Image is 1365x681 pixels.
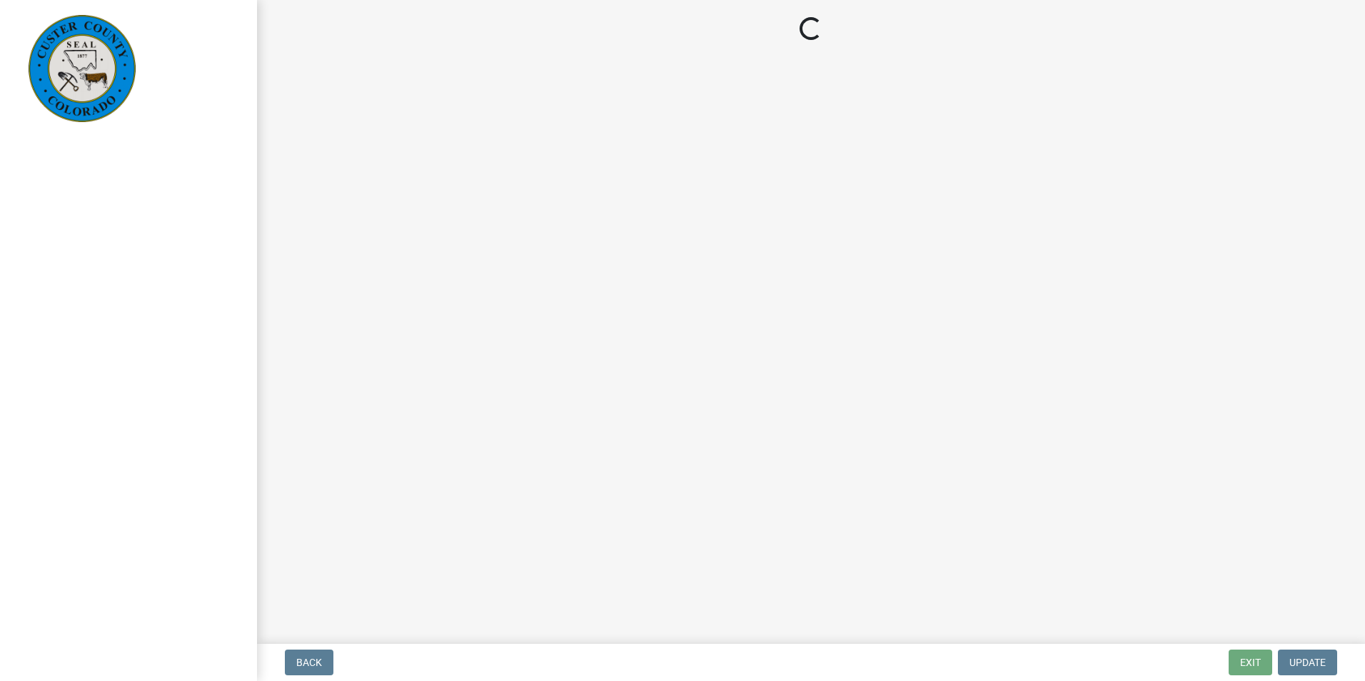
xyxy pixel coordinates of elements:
img: Custer County, Colorado [29,15,136,122]
span: Back [296,657,322,668]
span: Update [1289,657,1326,668]
button: Update [1278,650,1337,675]
button: Back [285,650,333,675]
button: Exit [1229,650,1272,675]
